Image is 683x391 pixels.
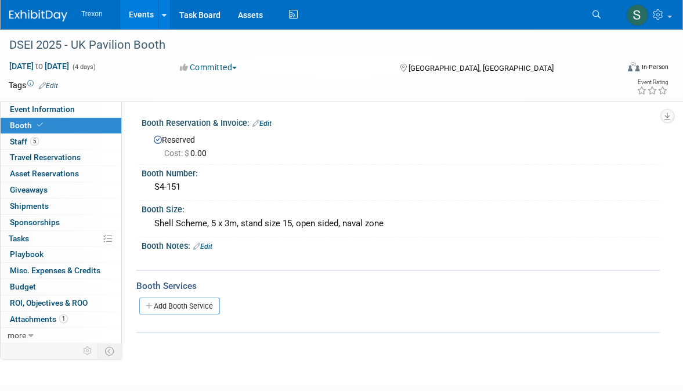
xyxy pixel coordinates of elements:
span: Tasks [9,234,29,243]
span: Sponsorships [10,218,60,227]
span: Asset Reservations [10,169,79,178]
a: Shipments [1,198,121,214]
a: Budget [1,279,121,295]
span: Misc. Expenses & Credits [10,266,100,275]
span: 5 [30,137,39,146]
a: Edit [193,242,212,251]
a: Giveaways [1,182,121,198]
a: Event Information [1,102,121,117]
div: Booth Services [136,280,660,292]
span: [DATE] [DATE] [9,61,70,71]
a: Edit [39,82,58,90]
span: Shipments [10,201,49,211]
span: 1 [59,314,68,323]
span: Budget [10,282,36,291]
i: Booth reservation complete [37,122,43,128]
span: Playbook [10,249,44,259]
div: Booth Size: [142,201,660,215]
span: Booth [10,121,45,130]
a: Travel Reservations [1,150,121,165]
span: Attachments [10,314,68,324]
span: [GEOGRAPHIC_DATA], [GEOGRAPHIC_DATA] [409,64,554,73]
a: Playbook [1,247,121,262]
a: Tasks [1,231,121,247]
div: Booth Reservation & Invoice: [142,114,660,129]
a: Sponsorships [1,215,121,230]
span: (4 days) [71,63,96,71]
img: Steve Groves [626,4,648,26]
td: Personalize Event Tab Strip [78,343,98,359]
div: Booth Notes: [142,237,660,252]
a: Attachments1 [1,312,121,327]
span: to [34,61,45,71]
span: more [8,331,26,340]
a: Edit [252,120,272,128]
div: S4-151 [150,178,651,196]
span: Travel Reservations [10,153,81,162]
span: 0.00 [164,149,211,158]
div: In-Person [641,63,668,71]
div: Booth Number: [142,165,660,179]
td: Tags [9,79,58,91]
span: Trexon [81,10,103,18]
button: Committed [176,61,241,73]
img: Format-Inperson.png [628,62,639,71]
td: Toggle Event Tabs [98,343,122,359]
a: Booth [1,118,121,133]
div: Event Format [566,60,668,78]
div: Event Rating [637,79,668,85]
img: ExhibitDay [9,10,67,21]
span: ROI, Objectives & ROO [10,298,88,307]
span: Cost: $ [164,149,190,158]
div: Reserved [150,131,651,159]
a: Staff5 [1,134,121,150]
a: Add Booth Service [139,298,220,314]
span: Staff [10,137,39,146]
span: Event Information [10,104,75,114]
a: Asset Reservations [1,166,121,182]
div: Shell Scheme, 5 x 3m, stand size 15, open sided, naval zone [150,215,651,233]
a: ROI, Objectives & ROO [1,295,121,311]
a: more [1,328,121,343]
div: DSEI 2025 - UK Pavilion Booth [5,35,604,56]
a: Misc. Expenses & Credits [1,263,121,278]
span: Giveaways [10,185,48,194]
